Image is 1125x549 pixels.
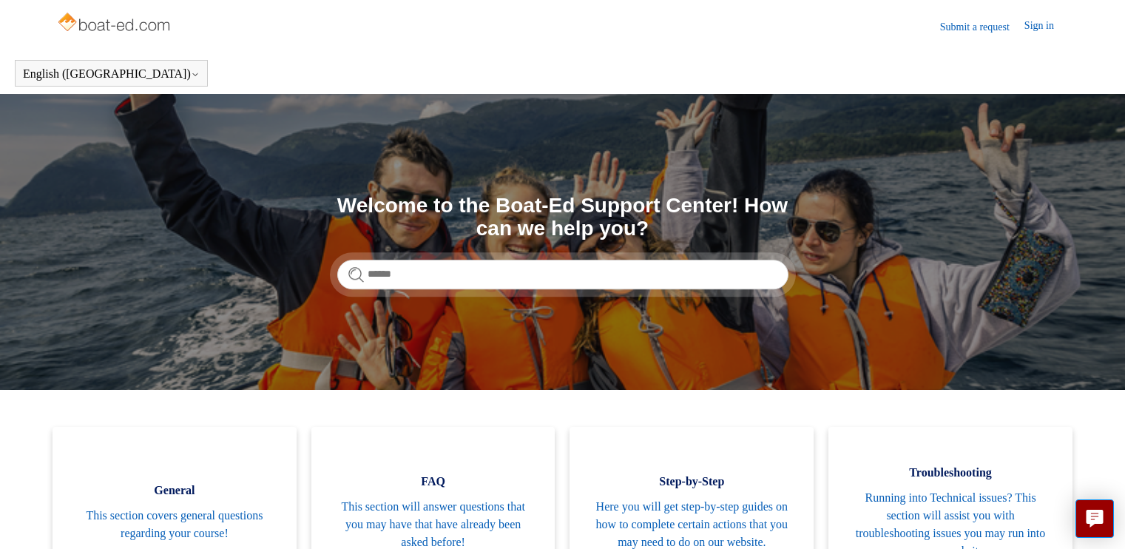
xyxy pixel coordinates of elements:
span: General [75,482,274,499]
a: Sign in [1024,18,1069,36]
span: FAQ [334,473,533,491]
span: This section covers general questions regarding your course! [75,507,274,542]
button: Live chat [1075,499,1114,538]
button: English ([GEOGRAPHIC_DATA]) [23,67,200,81]
a: Submit a request [940,19,1024,35]
img: Boat-Ed Help Center home page [56,9,174,38]
input: Search [337,260,788,289]
span: Troubleshooting [851,464,1050,482]
span: Step-by-Step [592,473,791,491]
h1: Welcome to the Boat-Ed Support Center! How can we help you? [337,195,788,240]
